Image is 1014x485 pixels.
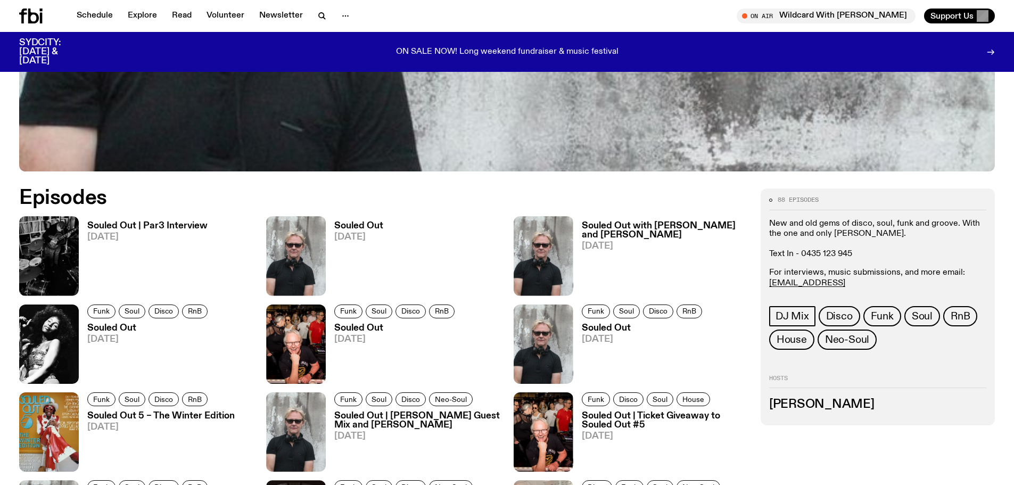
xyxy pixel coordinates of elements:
span: Funk [588,395,604,403]
h3: Souled Out | Ticket Giveaway to Souled Out #5 [582,412,748,430]
span: Funk [93,395,110,403]
span: Soul [372,307,386,315]
h3: Souled Out | Par3 Interview [87,221,208,231]
span: RnB [435,307,449,315]
a: Souled Out | [PERSON_NAME] Guest Mix and [PERSON_NAME][DATE] [326,412,500,472]
span: RnB [951,310,970,322]
a: RnB [182,305,208,318]
a: Volunteer [200,9,251,23]
span: Funk [340,395,357,403]
span: Funk [871,310,894,322]
span: Disco [154,395,173,403]
a: Soul [647,392,673,406]
span: Funk [588,307,604,315]
img: Stephen looks directly at the camera, wearing a black tee, black sunglasses and headphones around... [266,392,326,472]
h3: Souled Out [87,324,211,333]
h2: Hosts [769,375,986,388]
a: Disco [149,305,179,318]
span: [DATE] [87,423,235,432]
img: Stephen looks directly at the camera, wearing a black tee, black sunglasses and headphones around... [514,305,573,384]
a: Schedule [70,9,119,23]
span: DJ Mix [776,310,809,322]
a: Explore [121,9,163,23]
h3: Souled Out with [PERSON_NAME] and [PERSON_NAME] [582,221,748,240]
a: Disco [395,392,426,406]
a: Soul [904,306,940,326]
a: RnB [677,305,702,318]
a: Disco [819,306,860,326]
p: ON SALE NOW! Long weekend fundraiser & music festival [396,47,619,57]
a: Soul [119,392,145,406]
a: RnB [943,306,977,326]
a: Souled Out[DATE] [326,324,458,384]
span: Soul [619,307,634,315]
span: Funk [340,307,357,315]
img: Stephen looks directly at the camera, wearing a black tee, black sunglasses and headphones around... [514,216,573,295]
p: New and old gems of disco, soul, funk and groove. With the one and only [PERSON_NAME]. Text In - ... [769,219,986,260]
p: For interviews, music submissions, and more email: or [769,268,986,309]
h3: Souled Out [334,221,383,231]
a: DJ Mix [769,306,815,326]
a: House [677,392,710,406]
span: Soul [653,395,667,403]
a: Souled Out[DATE] [573,324,705,384]
a: Souled Out | Ticket Giveaway to Souled Out #5[DATE] [573,412,748,472]
span: Soul [125,307,139,315]
span: Soul [125,395,139,403]
span: Disco [649,307,667,315]
span: [DATE] [582,432,748,441]
a: RnB [182,392,208,406]
a: Souled Out[DATE] [79,324,211,384]
a: Newsletter [253,9,309,23]
span: [DATE] [87,335,211,344]
a: Funk [863,306,901,326]
h3: [PERSON_NAME] [769,399,986,410]
span: [DATE] [582,242,748,251]
a: Funk [87,305,116,318]
a: Soul [119,305,145,318]
span: [DATE] [334,335,458,344]
h3: Souled Out 5 – The Winter Edition [87,412,235,421]
h3: SYDCITY: [DATE] & [DATE] [19,38,87,65]
span: Funk [93,307,110,315]
span: Soul [372,395,386,403]
span: [DATE] [334,233,383,242]
a: RnB [429,305,455,318]
a: Funk [334,392,362,406]
span: Disco [619,395,638,403]
h3: Souled Out [582,324,705,333]
a: Funk [582,305,610,318]
span: House [777,334,807,346]
a: Souled Out[DATE] [326,221,383,295]
a: Disco [149,392,179,406]
span: Disco [401,395,420,403]
span: House [682,395,704,403]
a: Souled Out | Par3 Interview[DATE] [79,221,208,295]
a: Funk [87,392,116,406]
a: Soul [366,392,392,406]
h2: Episodes [19,188,665,208]
span: RnB [188,395,202,403]
a: Funk [582,392,610,406]
img: Stephen looks directly at the camera, wearing a black tee, black sunglasses and headphones around... [266,216,326,295]
span: [DATE] [87,233,208,242]
button: Support Us [924,9,995,23]
a: Souled Out 5 – The Winter Edition[DATE] [79,412,235,472]
span: RnB [682,307,696,315]
a: Disco [395,305,426,318]
a: Neo-Soul [818,330,877,350]
span: 88 episodes [778,197,819,203]
a: [EMAIL_ADDRESS][DOMAIN_NAME] [769,279,845,298]
a: Disco [643,305,673,318]
a: Disco [613,392,644,406]
span: [DATE] [582,335,705,344]
span: Disco [401,307,420,315]
a: Neo-Soul [429,392,473,406]
span: Neo-Soul [825,334,869,346]
span: RnB [188,307,202,315]
button: On AirWildcard With [PERSON_NAME] [737,9,916,23]
h3: Souled Out [334,324,458,333]
h3: Souled Out | [PERSON_NAME] Guest Mix and [PERSON_NAME] [334,412,500,430]
span: Disco [826,310,853,322]
a: Soul [366,305,392,318]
